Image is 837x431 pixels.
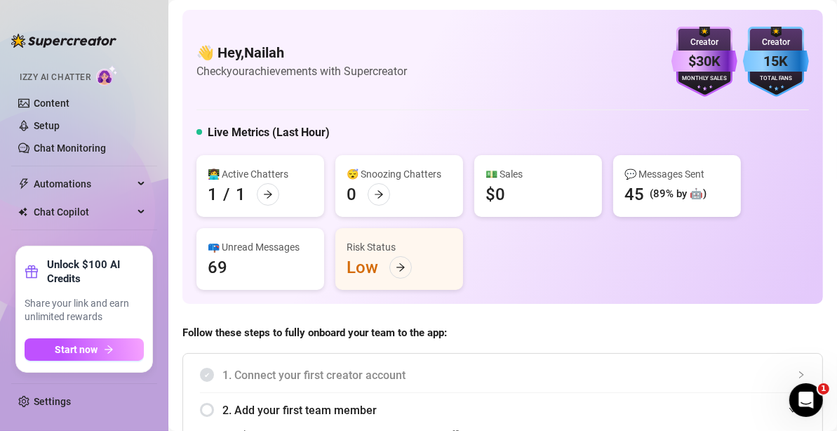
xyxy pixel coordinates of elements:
span: Chat Copilot [34,201,133,223]
div: 1 [208,183,217,206]
div: 📪 Unread Messages [208,239,313,255]
div: $0 [486,183,505,206]
img: AI Chatter [96,65,118,86]
a: Setup [34,120,60,131]
span: arrow-right [374,190,384,199]
span: Automations [34,173,133,195]
strong: Unlock $100 AI Credits [47,258,144,286]
span: arrow-right [104,345,114,354]
strong: Follow these steps to fully onboard your team to the app: [182,326,447,339]
h4: 👋 Hey, Nailah [196,43,407,62]
span: thunderbolt [18,178,29,190]
img: Chat Copilot [18,207,27,217]
span: collapsed [797,371,805,379]
span: 1 [818,383,829,394]
span: arrow-right [263,190,273,199]
div: Creator [743,36,809,49]
span: 2. Add your first team member [222,402,805,419]
a: Content [34,98,69,109]
img: logo-BBDzfeDw.svg [11,34,116,48]
div: Total Fans [743,74,809,84]
span: gift [25,265,39,279]
div: Monthly Sales [671,74,737,84]
div: 👩‍💻 Active Chatters [208,166,313,182]
a: Settings [34,396,71,407]
div: 0 [347,183,356,206]
div: (89% by 🤖) [650,186,707,203]
div: 45 [624,183,644,206]
span: Izzy AI Chatter [20,71,91,84]
span: 1. Connect your first creator account [222,366,805,384]
div: Risk Status [347,239,452,255]
img: purple-badge-B9DA21FR.svg [671,27,737,97]
div: 2. Add your first team member [200,393,805,427]
div: 69 [208,256,227,279]
div: 💬 Messages Sent [624,166,730,182]
div: 😴 Snoozing Chatters [347,166,452,182]
article: Check your achievements with Supercreator [196,62,407,80]
button: Start nowarrow-right [25,338,144,361]
span: expanded [789,406,797,414]
span: Start now [55,344,98,355]
div: 1. Connect your first creator account [200,358,805,392]
img: blue-badge-DgoSNQY1.svg [743,27,809,97]
div: 1 [236,183,246,206]
div: Creator [671,36,737,49]
div: 💵 Sales [486,166,591,182]
h5: Live Metrics (Last Hour) [208,124,330,141]
span: Share your link and earn unlimited rewards [25,297,144,324]
iframe: Intercom live chat [789,383,823,417]
span: arrow-right [396,263,406,272]
div: $30K [671,51,737,72]
div: 15K [743,51,809,72]
a: Chat Monitoring [34,142,106,154]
